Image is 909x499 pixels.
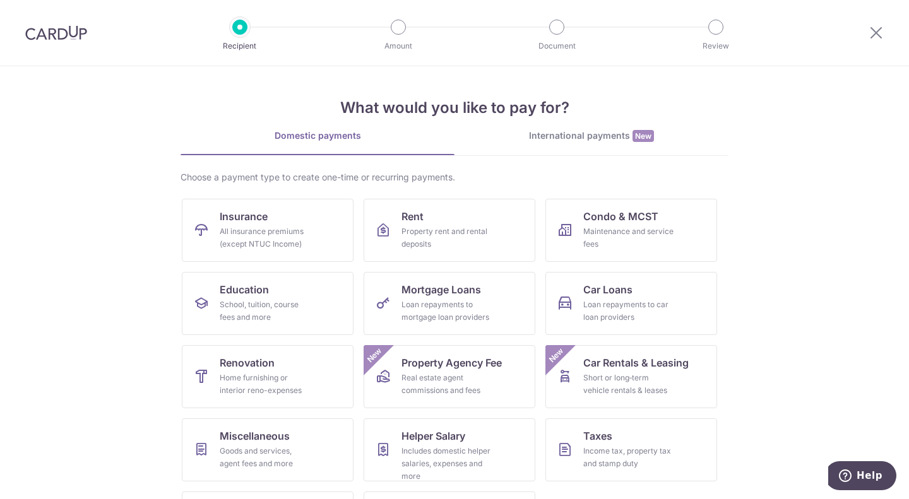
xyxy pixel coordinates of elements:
[583,209,658,224] span: Condo & MCST
[352,40,445,52] p: Amount
[220,298,311,324] div: School, tuition, course fees and more
[181,129,454,142] div: Domestic payments
[545,418,717,481] a: TaxesIncome tax, property tax and stamp duty
[182,345,353,408] a: RenovationHome furnishing or interior reno-expenses
[220,355,275,370] span: Renovation
[364,345,535,408] a: Property Agency FeeReal estate agent commissions and feesNew
[545,345,717,408] a: Car Rentals & LeasingShort or long‑term vehicle rentals & leasesNew
[181,97,728,119] h4: What would you like to pay for?
[220,428,290,443] span: Miscellaneous
[401,282,481,297] span: Mortgage Loans
[401,355,502,370] span: Property Agency Fee
[510,40,603,52] p: Document
[401,428,465,443] span: Helper Salary
[546,345,567,366] span: New
[545,272,717,335] a: Car LoansLoan repayments to car loan providers
[220,445,311,470] div: Goods and services, agent fees and more
[364,418,535,481] a: Helper SalaryIncludes domestic helper salaries, expenses and more
[182,199,353,262] a: InsuranceAll insurance premiums (except NTUC Income)
[583,445,674,470] div: Income tax, property tax and stamp duty
[583,428,612,443] span: Taxes
[25,25,87,40] img: CardUp
[401,209,424,224] span: Rent
[583,372,674,397] div: Short or long‑term vehicle rentals & leases
[182,272,353,335] a: EducationSchool, tuition, course fees and more
[220,372,311,397] div: Home furnishing or interior reno-expenses
[454,129,728,143] div: International payments
[181,171,728,184] div: Choose a payment type to create one-time or recurring payments.
[583,355,689,370] span: Car Rentals & Leasing
[828,461,896,493] iframe: Opens a widget where you can find more information
[401,445,492,483] div: Includes domestic helper salaries, expenses and more
[220,225,311,250] div: All insurance premiums (except NTUC Income)
[583,298,674,324] div: Loan repayments to car loan providers
[401,225,492,250] div: Property rent and rental deposits
[220,209,268,224] span: Insurance
[220,282,269,297] span: Education
[401,298,492,324] div: Loan repayments to mortgage loan providers
[364,199,535,262] a: RentProperty rent and rental deposits
[583,225,674,250] div: Maintenance and service fees
[583,282,633,297] span: Car Loans
[401,372,492,397] div: Real estate agent commissions and fees
[545,199,717,262] a: Condo & MCSTMaintenance and service fees
[633,130,654,142] span: New
[182,418,353,481] a: MiscellaneousGoods and services, agent fees and more
[364,345,385,366] span: New
[193,40,287,52] p: Recipient
[364,272,535,335] a: Mortgage LoansLoan repayments to mortgage loan providers
[669,40,763,52] p: Review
